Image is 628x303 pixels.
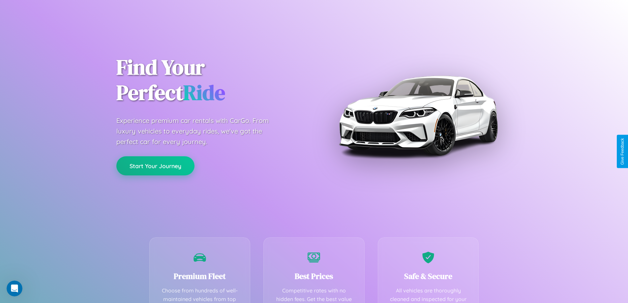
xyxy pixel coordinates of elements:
h3: Best Prices [274,271,354,282]
iframe: Intercom live chat [7,281,22,296]
h3: Safe & Secure [388,271,469,282]
p: Experience premium car rentals with CarGo. From luxury vehicles to everyday rides, we've got the ... [116,115,281,147]
div: Give Feedback [620,138,625,165]
span: Ride [183,78,225,107]
button: Start Your Journey [116,156,194,175]
h3: Premium Fleet [160,271,240,282]
h1: Find Your Perfect [116,55,304,106]
img: Premium BMW car rental vehicle [336,33,500,198]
